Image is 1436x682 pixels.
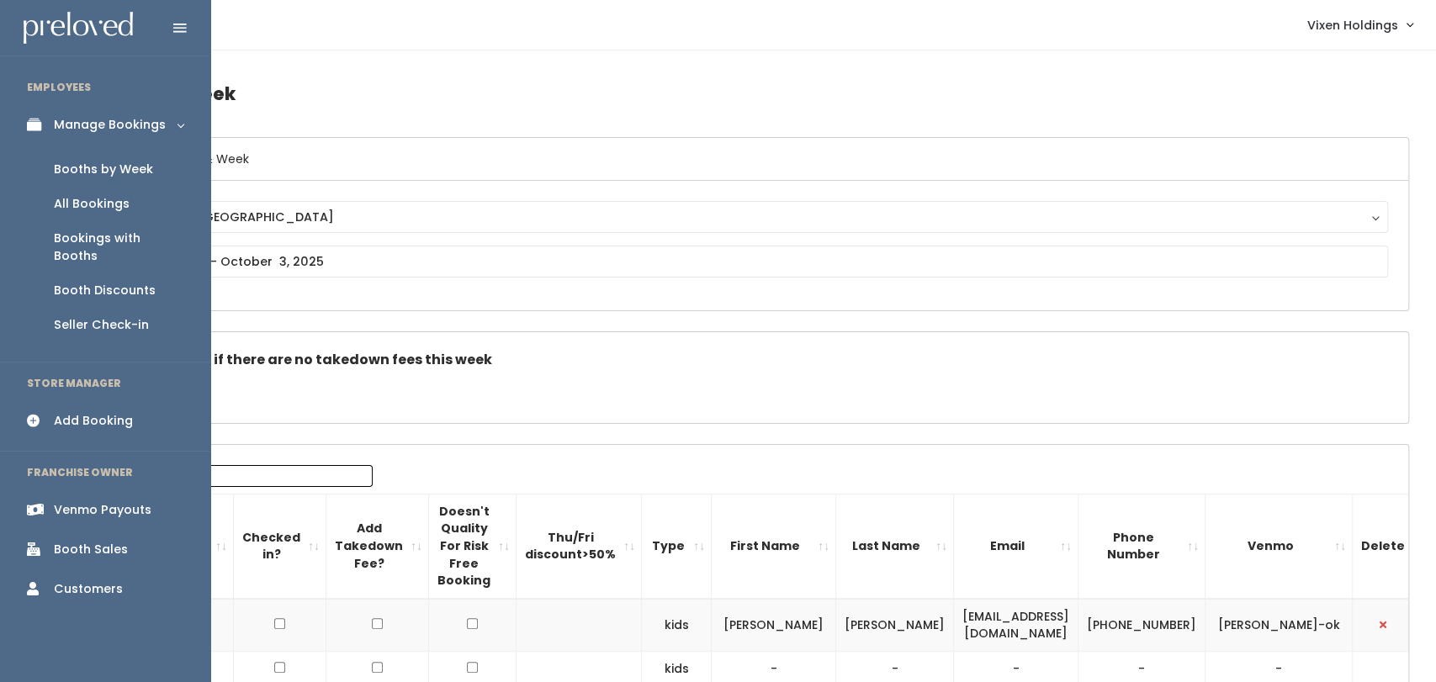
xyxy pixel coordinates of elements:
[517,494,642,598] th: Thu/Fri discount&gt;50%: activate to sort column ascending
[54,541,128,558] div: Booth Sales
[86,71,1409,117] h4: Booths by Week
[642,494,712,598] th: Type: activate to sort column ascending
[54,412,133,430] div: Add Booking
[107,201,1388,233] button: [US_STATE][GEOGRAPHIC_DATA]
[54,580,123,598] div: Customers
[234,494,326,598] th: Checked in?: activate to sort column ascending
[54,161,153,178] div: Booths by Week
[642,599,712,652] td: kids
[954,599,1078,652] td: [EMAIL_ADDRESS][DOMAIN_NAME]
[24,12,133,45] img: preloved logo
[54,282,156,299] div: Booth Discounts
[107,352,1388,367] h5: Check this box if there are no takedown fees this week
[1290,7,1429,43] a: Vixen Holdings
[87,138,1408,181] h6: Select Location & Week
[54,195,130,213] div: All Bookings
[429,494,517,598] th: Doesn't Quality For Risk Free Booking : activate to sort column ascending
[123,208,1372,226] div: [US_STATE][GEOGRAPHIC_DATA]
[107,246,1388,278] input: September 27 - October 3, 2025
[1205,599,1353,652] td: [PERSON_NAME]-ok
[836,599,954,652] td: [PERSON_NAME]
[54,316,149,334] div: Seller Check-in
[1205,494,1353,598] th: Venmo: activate to sort column ascending
[54,230,183,265] div: Bookings with Booths
[54,501,151,519] div: Venmo Payouts
[1078,494,1205,598] th: Phone Number: activate to sort column ascending
[1078,599,1205,652] td: [PHONE_NUMBER]
[954,494,1078,598] th: Email: activate to sort column ascending
[712,599,836,652] td: [PERSON_NAME]
[836,494,954,598] th: Last Name: activate to sort column ascending
[158,465,373,487] input: Search:
[97,465,373,487] label: Search:
[1353,494,1426,598] th: Delete: activate to sort column ascending
[712,494,836,598] th: First Name: activate to sort column ascending
[1307,16,1398,34] span: Vixen Holdings
[54,116,166,134] div: Manage Bookings
[326,494,429,598] th: Add Takedown Fee?: activate to sort column ascending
